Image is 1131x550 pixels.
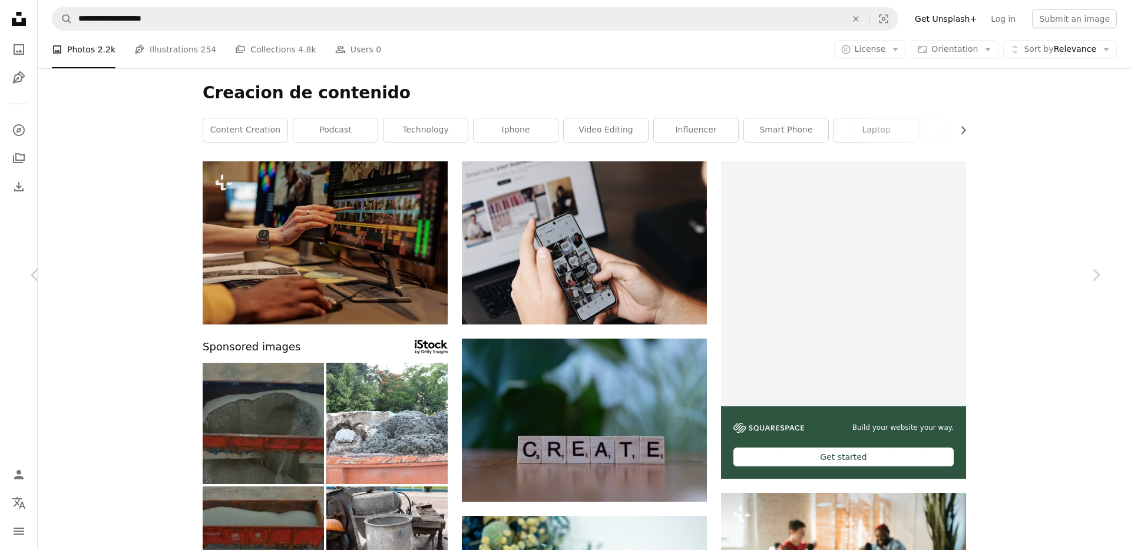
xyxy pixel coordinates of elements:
[733,423,804,433] img: file-1606177908946-d1eed1cbe4f5image
[953,118,966,142] button: scroll list to the right
[203,363,324,484] img: Unloading freight wagons of a train
[834,40,907,59] button: License
[376,43,381,56] span: 0
[843,8,869,30] button: Clear
[654,118,738,142] a: influencer
[201,43,217,56] span: 254
[7,147,31,170] a: Collections
[298,43,316,56] span: 4.8k
[1024,44,1096,55] span: Relevance
[721,161,966,479] a: Build your website your way.Get started
[984,9,1023,28] a: Log in
[908,9,984,28] a: Get Unsplash+
[203,339,300,356] span: Sponsored images
[564,118,648,142] a: video editing
[474,118,558,142] a: iphone
[203,237,448,248] a: Close-up of two designers using editing software on computer to montage photo and video
[911,40,998,59] button: Orientation
[7,118,31,142] a: Explore
[7,175,31,198] a: Download History
[1060,218,1131,332] a: Next
[7,491,31,515] button: Language
[335,31,382,68] a: Users 0
[7,38,31,61] a: Photos
[134,31,216,68] a: Illustrations 254
[52,7,898,31] form: Find visuals sitewide
[1032,9,1117,28] button: Submit an image
[235,31,316,68] a: Collections 4.8k
[931,44,978,54] span: Orientation
[7,463,31,486] a: Log in / Sign up
[203,82,966,104] h1: Creacion de contenido
[1003,40,1117,59] button: Sort byRelevance
[203,161,448,324] img: Close-up of two designers using editing software on computer to montage photo and video
[744,118,828,142] a: smart phone
[462,161,707,324] img: A person holding a cell phone in front of a laptop
[293,118,378,142] a: podcast
[462,339,707,502] img: A wooden block spelling the word create on a table
[924,118,1008,142] a: internet
[52,8,72,30] button: Search Unsplash
[462,237,707,248] a: A person holding a cell phone in front of a laptop
[869,8,898,30] button: Visual search
[834,118,918,142] a: laptop
[1024,44,1053,54] span: Sort by
[7,519,31,543] button: Menu
[462,415,707,425] a: A wooden block spelling the word create on a table
[733,448,954,466] div: Get started
[855,44,886,54] span: License
[852,423,954,433] span: Build your website your way.
[203,118,287,142] a: content creation
[383,118,468,142] a: technology
[326,363,448,484] img: Container for construction waste disposal
[7,66,31,90] a: Illustrations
